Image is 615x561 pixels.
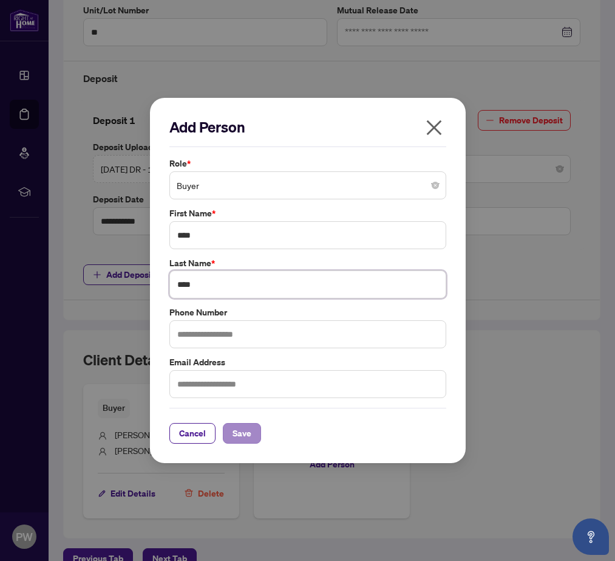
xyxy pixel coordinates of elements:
h2: Add Person [169,117,446,137]
span: Save [233,424,251,443]
span: close-circle [432,182,439,189]
label: Phone Number [169,306,446,319]
span: close [424,118,444,137]
button: Cancel [169,423,216,444]
label: Role [169,157,446,170]
span: Cancel [179,424,206,443]
button: Open asap [573,518,609,555]
label: Last Name [169,256,446,270]
span: Buyer [177,174,439,197]
label: Email Address [169,356,446,369]
button: Save [223,423,261,444]
label: First Name [169,207,446,220]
